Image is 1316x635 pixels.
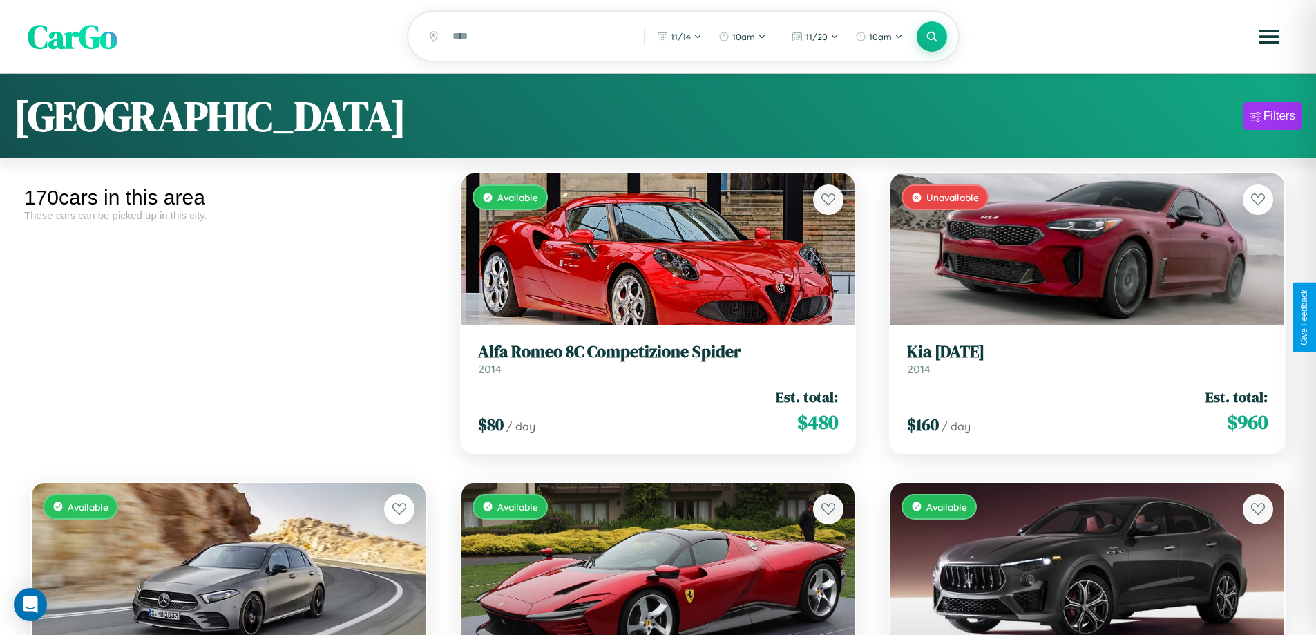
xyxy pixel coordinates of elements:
[650,26,709,48] button: 11/14
[848,26,910,48] button: 10am
[907,413,939,436] span: $ 160
[907,342,1268,376] a: Kia [DATE]2014
[478,413,504,436] span: $ 80
[497,191,538,203] span: Available
[926,191,979,203] span: Unavailable
[712,26,773,48] button: 10am
[28,14,117,59] span: CarGo
[478,342,839,362] h3: Alfa Romeo 8C Competizione Spider
[869,31,892,42] span: 10am
[1227,408,1268,436] span: $ 960
[732,31,755,42] span: 10am
[671,31,691,42] span: 11 / 14
[68,501,108,513] span: Available
[1299,290,1309,345] div: Give Feedback
[14,588,47,621] div: Open Intercom Messenger
[478,342,839,376] a: Alfa Romeo 8C Competizione Spider2014
[797,408,838,436] span: $ 480
[497,501,538,513] span: Available
[907,362,931,376] span: 2014
[785,26,846,48] button: 11/20
[1250,17,1288,56] button: Open menu
[1205,387,1268,407] span: Est. total:
[1263,109,1295,123] div: Filters
[942,419,971,433] span: / day
[14,88,406,144] h1: [GEOGRAPHIC_DATA]
[478,362,502,376] span: 2014
[776,387,838,407] span: Est. total:
[24,209,433,221] div: These cars can be picked up in this city.
[24,186,433,209] div: 170 cars in this area
[805,31,828,42] span: 11 / 20
[1243,102,1302,130] button: Filters
[907,342,1268,362] h3: Kia [DATE]
[506,419,535,433] span: / day
[926,501,967,513] span: Available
